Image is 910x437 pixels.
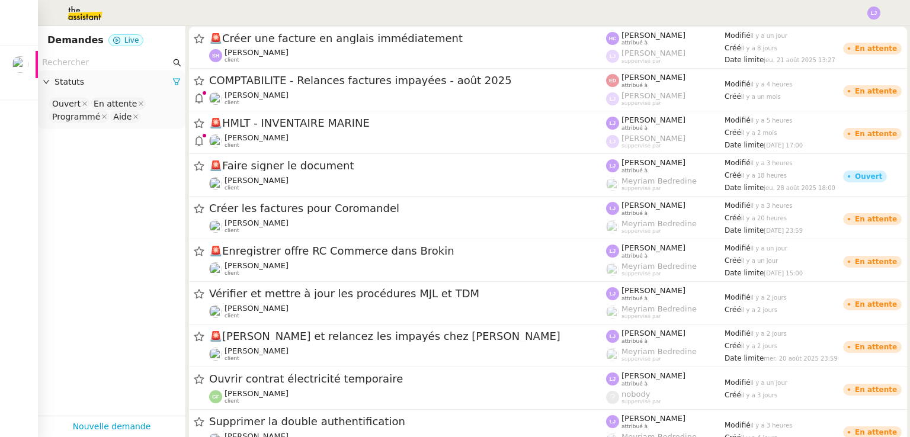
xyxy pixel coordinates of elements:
span: Enregistrer offre RC Commerce dans Brokin [209,246,606,256]
img: svg [606,330,619,343]
img: users%2FTDxDvmCjFdN3QFePFNGdQUcJcQk1%2Favatar%2F0cfb3a67-8790-4592-a9ec-92226c678442 [12,56,28,73]
span: attribué à [621,338,648,345]
span: 🚨 [209,32,222,44]
div: En attente [94,98,137,109]
span: [DATE] 23:59 [764,227,803,234]
app-user-detailed-label: client [209,176,606,191]
span: [PERSON_NAME] [621,414,685,423]
span: client [225,313,239,319]
span: attribué à [621,82,648,89]
div: Ouvert [52,98,81,109]
nz-select-item: Aide [110,111,140,123]
span: Faire signer le document [209,160,606,171]
span: Modifié [725,201,751,210]
span: client [225,185,239,191]
span: Meyriam Bedredine [621,176,697,185]
span: Créé [725,214,741,222]
span: [PERSON_NAME] [621,286,685,295]
div: En attente [855,216,897,223]
span: il y a 5 heures [751,117,793,124]
span: [PERSON_NAME] [225,48,289,57]
input: Rechercher [42,56,171,69]
img: users%2FaellJyylmXSg4jqeVbanehhyYJm1%2Favatar%2Fprofile-pic%20(4).png [606,178,619,191]
span: Date limite [725,354,764,362]
span: Date limite [725,269,764,277]
img: users%2FNmPW3RcGagVdwlUj0SIRjiM8zA23%2Favatar%2Fb3e8f68e-88d8-429d-a2bd-00fb6f2d12db [209,348,222,361]
span: client [225,142,239,149]
img: svg [606,135,619,148]
app-user-label: suppervisé par [606,176,725,192]
span: attribué à [621,125,648,131]
span: suppervisé par [621,271,661,277]
span: il y a un mois [741,94,781,100]
div: En attente [855,88,897,95]
span: [PERSON_NAME] [621,158,685,167]
span: [PERSON_NAME] [225,91,289,99]
span: Meyriam Bedredine [621,304,697,313]
img: users%2F0zQGGmvZECeMseaPawnreYAQQyS2%2Favatar%2Feddadf8a-b06f-4db9-91c4-adeed775bb0f [209,92,222,105]
span: suppervisé par [621,100,661,107]
span: Modifié [725,159,751,167]
span: Créé [725,342,741,350]
span: il y a un jour [751,33,787,39]
span: Modifié [725,31,751,40]
span: Créé [725,128,741,137]
span: attribué à [621,423,648,430]
span: attribué à [621,253,648,259]
span: Modifié [725,293,751,301]
span: jeu. 21 août 2025 13:27 [764,57,835,63]
img: svg [606,50,619,63]
div: Aide [113,111,132,122]
span: Créé [725,92,741,101]
div: En attente [855,301,897,308]
app-user-label: attribué à [606,158,725,173]
span: attribué à [621,381,648,387]
app-user-detailed-label: client [209,48,606,63]
span: Meyriam Bedredine [621,347,697,356]
app-user-detailed-label: client [209,133,606,149]
span: suppervisé par [621,185,661,192]
span: il y a 3 heures [751,422,793,429]
span: il y a un jour [751,245,787,252]
img: users%2FTDxDvmCjFdN3QFePFNGdQUcJcQk1%2Favatar%2F0cfb3a67-8790-4592-a9ec-92226c678442 [209,177,222,190]
span: il y a 4 heures [751,81,793,88]
img: svg [606,287,619,300]
span: COMPTABILITE - Relances factures impayées - août 2025 [209,75,606,86]
app-user-label: attribué à [606,73,725,88]
nz-select-item: Ouvert [49,98,89,110]
app-user-label: suppervisé par [606,134,725,149]
img: svg [606,74,619,87]
span: Ouvrir contrat électricité temporaire [209,374,606,384]
span: Date limite [725,184,764,192]
span: attribué à [621,168,648,174]
img: svg [606,32,619,45]
app-user-detailed-label: client [209,389,606,404]
span: jeu. 28 août 2025 18:00 [764,185,835,191]
span: il y a 2 jours [751,330,787,337]
span: il y a 3 jours [741,392,777,399]
span: il y a 2 mois [741,130,777,136]
span: [PERSON_NAME] [621,115,685,124]
app-user-detailed-label: client [209,346,606,362]
span: [PERSON_NAME] [621,201,685,210]
span: client [225,99,239,106]
span: suppervisé par [621,228,661,234]
span: [PERSON_NAME] [225,346,289,355]
span: il y a un jour [741,258,778,264]
span: il y a 3 heures [751,160,793,166]
span: suppervisé par [621,58,661,65]
span: [PERSON_NAME] [621,49,685,57]
span: client [225,355,239,362]
img: users%2FaellJyylmXSg4jqeVbanehhyYJm1%2Favatar%2Fprofile-pic%20(4).png [606,220,619,233]
span: 🚨 [209,245,222,257]
app-user-label: attribué à [606,201,725,216]
span: [PERSON_NAME] [621,91,685,100]
span: nobody [621,390,650,399]
span: il y a 2 jours [751,294,787,301]
app-user-label: suppervisé par [606,390,725,405]
span: [PERSON_NAME] [225,304,289,313]
span: suppervisé par [621,356,661,362]
img: users%2FaellJyylmXSg4jqeVbanehhyYJm1%2Favatar%2Fprofile-pic%20(4).png [606,306,619,319]
app-user-detailed-label: client [209,304,606,319]
span: [DATE] 15:00 [764,270,803,277]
